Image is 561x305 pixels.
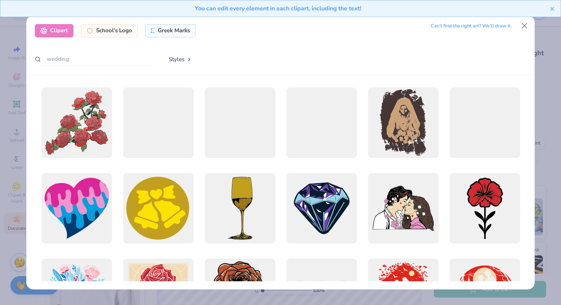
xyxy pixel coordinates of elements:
button: close [550,4,555,13]
button: Styles [161,52,200,66]
div: Greek Marks [145,24,196,37]
button: Close [518,19,532,33]
div: Can’t find the right art? We’ll draw it. [431,20,512,33]
input: Search by name [35,52,154,66]
div: Clipart [35,24,73,37]
div: School's Logo [81,24,138,37]
div: You can edit every element in each clipart, including the text! [6,4,550,13]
